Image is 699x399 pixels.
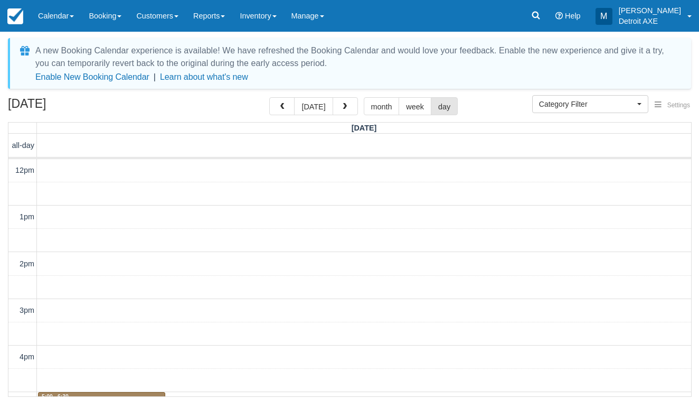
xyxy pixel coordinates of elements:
[20,352,34,361] span: 4pm
[596,8,612,25] div: M
[399,97,431,115] button: week
[15,166,34,174] span: 12pm
[619,5,681,16] p: [PERSON_NAME]
[648,98,696,113] button: Settings
[364,97,400,115] button: month
[555,12,563,20] i: Help
[154,72,156,81] span: |
[7,8,23,24] img: checkfront-main-nav-mini-logo.png
[539,99,635,109] span: Category Filter
[35,72,149,82] button: Enable New Booking Calendar
[20,212,34,221] span: 1pm
[20,259,34,268] span: 2pm
[532,95,648,113] button: Category Filter
[619,16,681,26] p: Detroit AXE
[20,306,34,314] span: 3pm
[8,97,141,117] h2: [DATE]
[667,101,690,109] span: Settings
[431,97,458,115] button: day
[352,124,377,132] span: [DATE]
[294,97,333,115] button: [DATE]
[160,72,248,81] a: Learn about what's new
[565,12,581,20] span: Help
[35,44,678,70] div: A new Booking Calendar experience is available! We have refreshed the Booking Calendar and would ...
[12,141,34,150] span: all-day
